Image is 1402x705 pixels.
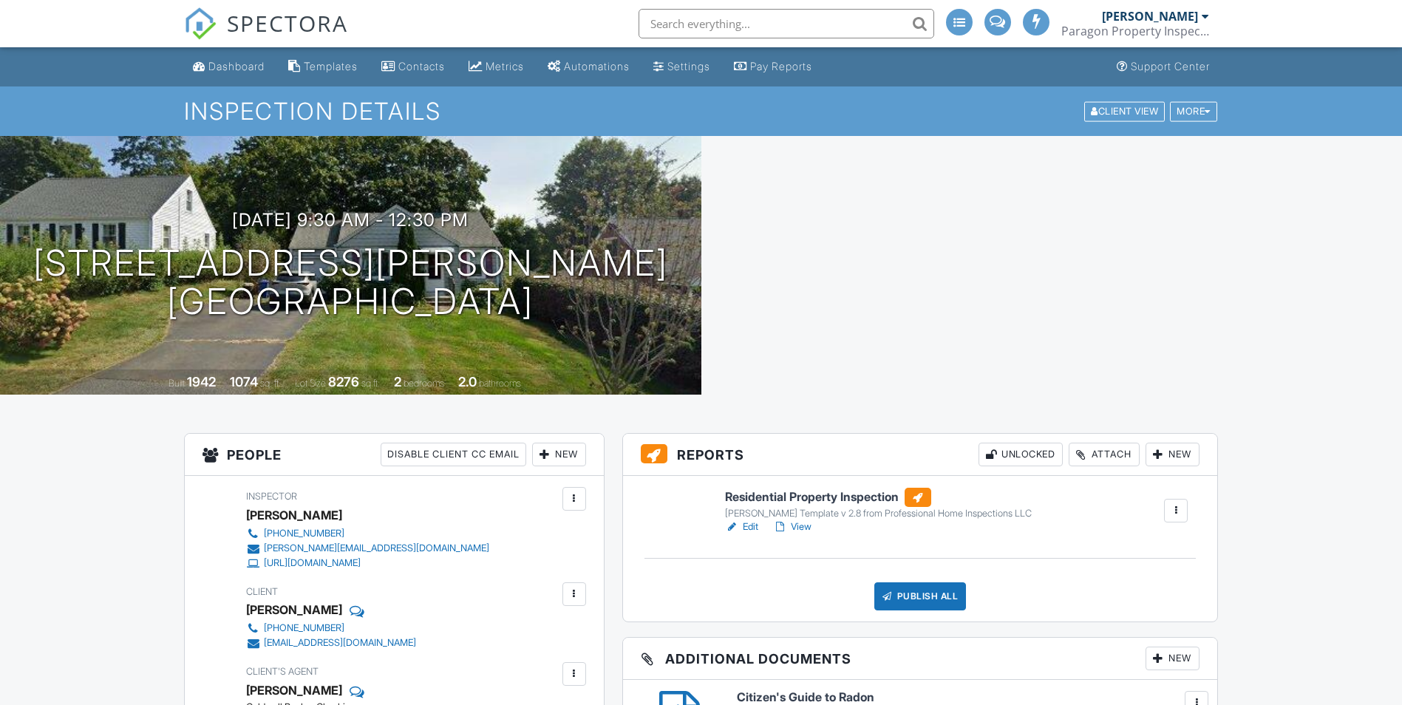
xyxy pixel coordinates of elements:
[264,557,361,569] div: [URL][DOMAIN_NAME]
[1061,24,1209,38] div: Paragon Property Inspections LLC.
[725,520,758,534] a: Edit
[260,378,281,389] span: sq. ft.
[725,508,1032,520] div: [PERSON_NAME] Template v 2.8 from Professional Home Inspections LLC
[623,434,1218,476] h3: Reports
[1084,101,1165,121] div: Client View
[264,542,489,554] div: [PERSON_NAME][EMAIL_ADDRESS][DOMAIN_NAME]
[750,60,812,72] div: Pay Reports
[404,378,444,389] span: bedrooms
[246,666,319,677] span: Client's Agent
[773,520,811,534] a: View
[169,378,185,389] span: Built
[282,53,364,81] a: Templates
[246,599,342,621] div: [PERSON_NAME]
[187,53,270,81] a: Dashboard
[246,491,297,502] span: Inspector
[361,378,380,389] span: sq.ft.
[458,374,477,389] div: 2.0
[381,443,526,466] div: Disable Client CC Email
[304,60,358,72] div: Templates
[479,378,521,389] span: bathrooms
[737,691,1200,704] h6: Citizen's Guide to Radon
[208,60,265,72] div: Dashboard
[375,53,451,81] a: Contacts
[184,20,348,51] a: SPECTORA
[564,60,630,72] div: Automations
[639,9,934,38] input: Search everything...
[667,60,710,72] div: Settings
[246,541,489,556] a: [PERSON_NAME][EMAIL_ADDRESS][DOMAIN_NAME]
[230,374,258,389] div: 1074
[1069,443,1140,466] div: Attach
[264,528,344,539] div: [PHONE_NUMBER]
[184,98,1219,124] h1: Inspection Details
[227,7,348,38] span: SPECTORA
[246,586,278,597] span: Client
[463,53,530,81] a: Metrics
[728,53,818,81] a: Pay Reports
[264,622,344,634] div: [PHONE_NUMBER]
[394,374,401,389] div: 2
[295,378,326,389] span: Lot Size
[874,582,967,610] div: Publish All
[1083,105,1168,116] a: Client View
[246,504,342,526] div: [PERSON_NAME]
[979,443,1063,466] div: Unlocked
[1102,9,1198,24] div: [PERSON_NAME]
[246,526,489,541] a: [PHONE_NUMBER]
[1146,647,1199,670] div: New
[264,637,416,649] div: [EMAIL_ADDRESS][DOMAIN_NAME]
[725,488,1032,520] a: Residential Property Inspection [PERSON_NAME] Template v 2.8 from Professional Home Inspections LLC
[542,53,636,81] a: Automations (Advanced)
[725,488,1032,507] h6: Residential Property Inspection
[532,443,586,466] div: New
[232,210,469,230] h3: [DATE] 9:30 am - 12:30 pm
[185,434,604,476] h3: People
[246,636,416,650] a: [EMAIL_ADDRESS][DOMAIN_NAME]
[1111,53,1216,81] a: Support Center
[1146,443,1199,466] div: New
[246,621,416,636] a: [PHONE_NUMBER]
[246,556,489,571] a: [URL][DOMAIN_NAME]
[647,53,716,81] a: Settings
[1131,60,1210,72] div: Support Center
[623,638,1218,680] h3: Additional Documents
[33,244,668,322] h1: [STREET_ADDRESS][PERSON_NAME] [GEOGRAPHIC_DATA]
[486,60,524,72] div: Metrics
[328,374,359,389] div: 8276
[187,374,216,389] div: 1942
[184,7,217,40] img: The Best Home Inspection Software - Spectora
[246,679,342,701] a: [PERSON_NAME]
[1170,101,1217,121] div: More
[398,60,445,72] div: Contacts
